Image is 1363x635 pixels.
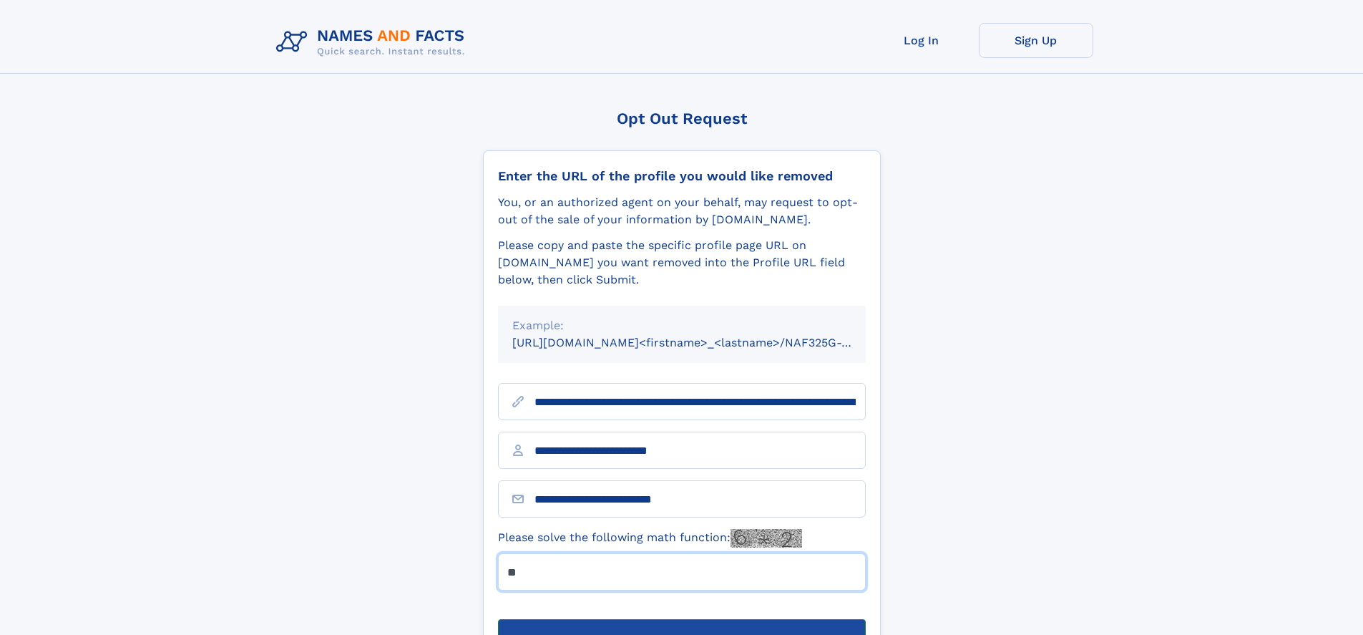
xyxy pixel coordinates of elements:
a: Sign Up [979,23,1093,58]
small: [URL][DOMAIN_NAME]<firstname>_<lastname>/NAF325G-xxxxxxxx [512,336,893,349]
a: Log In [864,23,979,58]
div: Example: [512,317,851,334]
div: Opt Out Request [483,110,881,127]
div: You, or an authorized agent on your behalf, may request to opt-out of the sale of your informatio... [498,194,866,228]
img: Logo Names and Facts [270,23,477,62]
label: Please solve the following math function: [498,529,802,548]
div: Please copy and paste the specific profile page URL on [DOMAIN_NAME] you want removed into the Pr... [498,237,866,289]
div: Enter the URL of the profile you would like removed [498,168,866,184]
